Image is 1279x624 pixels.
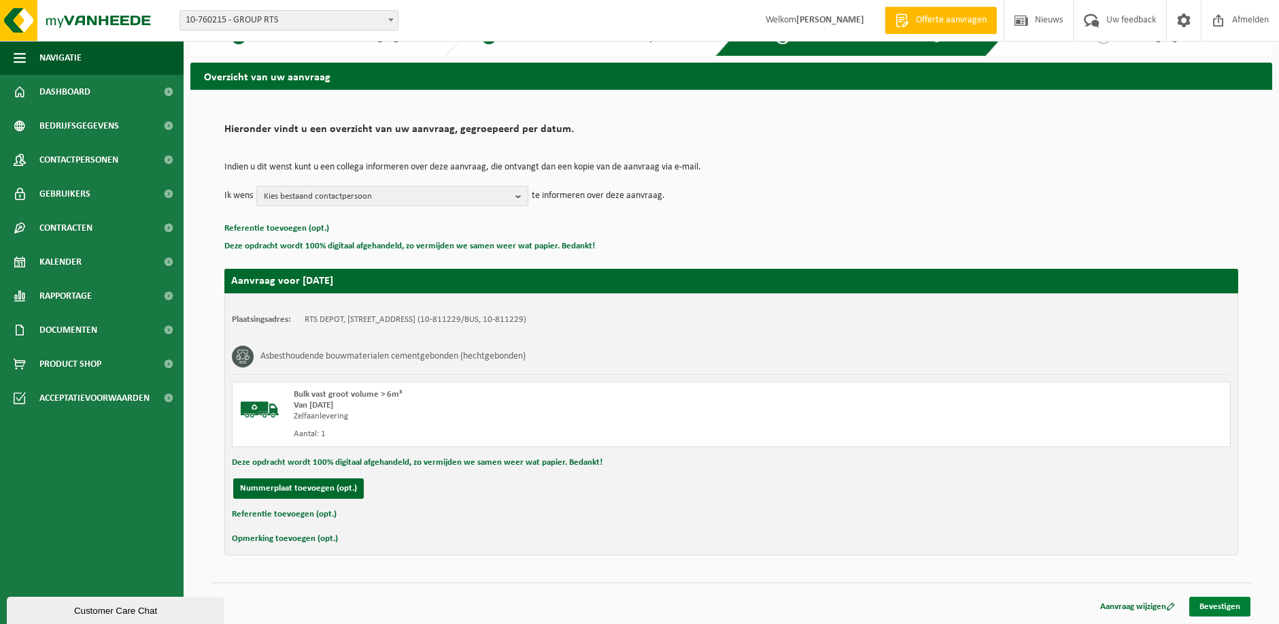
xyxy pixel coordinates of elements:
p: Ik wens [224,186,253,206]
span: Offerte aanvragen [913,14,990,27]
button: Deze opdracht wordt 100% digitaal afgehandeld, zo vermijden we samen weer wat papier. Bedankt! [232,454,602,472]
iframe: chat widget [7,594,227,624]
span: Documenten [39,313,97,347]
td: RTS DEPOT, [STREET_ADDRESS] (10-811229/BUS, 10-811229) [305,314,526,325]
a: Offerte aanvragen [885,7,997,34]
h2: Overzicht van uw aanvraag [190,63,1272,89]
div: Zelfaanlevering [294,411,786,422]
span: Bedrijfsgegevens [39,109,119,143]
span: Product Shop [39,347,101,381]
span: 10-760215 - GROUP RTS [180,10,398,31]
button: Referentie toevoegen (opt.) [224,220,329,237]
button: Referentie toevoegen (opt.) [232,506,337,523]
img: BL-SO-LV.png [239,389,280,430]
button: Opmerking toevoegen (opt.) [232,530,338,548]
span: 10-760215 - GROUP RTS [180,11,398,30]
strong: Plaatsingsadres: [232,315,291,324]
span: Kalender [39,245,82,279]
strong: Van [DATE] [294,401,333,410]
button: Nummerplaat toevoegen (opt.) [233,478,364,499]
strong: [PERSON_NAME] [796,15,864,25]
span: Bulk vast groot volume > 6m³ [294,390,402,399]
span: Acceptatievoorwaarden [39,381,150,415]
p: Indien u dit wenst kunt u een collega informeren over deze aanvraag, die ontvangt dan een kopie v... [224,163,1238,172]
span: Dashboard [39,75,90,109]
p: te informeren over deze aanvraag. [532,186,665,206]
span: Gebruikers [39,177,90,211]
span: Contracten [39,211,92,245]
a: Bevestigen [1189,597,1250,617]
span: Navigatie [39,41,82,75]
h3: Asbesthoudende bouwmaterialen cementgebonden (hechtgebonden) [260,346,526,367]
button: Deze opdracht wordt 100% digitaal afgehandeld, zo vermijden we samen weer wat papier. Bedankt! [224,237,595,255]
strong: Aanvraag voor [DATE] [231,276,333,286]
div: Aantal: 1 [294,429,786,440]
span: Rapportage [39,279,92,313]
h2: Hieronder vindt u een overzicht van uw aanvraag, gegroepeerd per datum. [224,124,1238,142]
span: Kies bestaand contactpersoon [264,186,510,207]
span: Contactpersonen [39,143,118,177]
button: Kies bestaand contactpersoon [256,186,528,206]
a: Aanvraag wijzigen [1090,597,1185,617]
